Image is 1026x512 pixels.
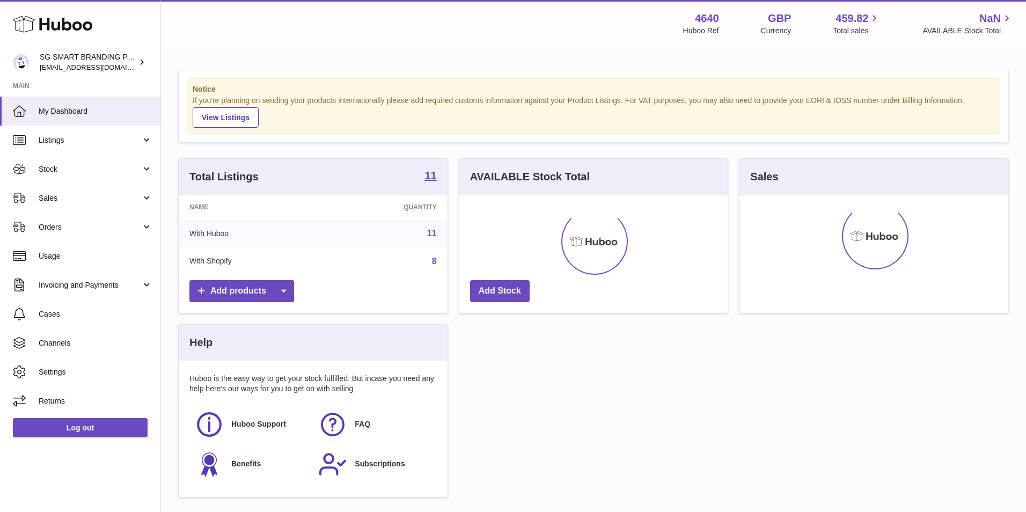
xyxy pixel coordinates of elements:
a: 8 [432,257,437,266]
span: Channels [39,338,152,348]
div: SG SMART BRANDING PTE. LTD. [40,52,136,72]
span: Stock [39,164,141,174]
span: Orders [39,222,141,232]
span: AVAILABLE Stock Total [922,26,1013,36]
h3: Sales [750,170,778,184]
th: Name [179,195,324,220]
a: Add Stock [470,280,530,302]
a: View Listings [193,107,259,128]
a: 459.82 Total sales [833,11,881,36]
span: Cases [39,309,152,319]
h3: Total Listings [189,170,259,184]
span: Sales [39,193,141,203]
strong: GBP [768,11,791,26]
span: [EMAIL_ADDRESS][DOMAIN_NAME] [40,63,158,71]
img: internalAdmin-4640@internal.huboo.com [13,54,29,70]
a: FAQ [318,410,431,439]
span: Returns [39,396,152,406]
span: NaN [979,11,1001,26]
a: 11 [424,170,436,183]
span: Benefits [231,459,261,469]
strong: 4640 [695,11,719,26]
h3: Help [189,335,212,350]
a: Huboo Support [195,410,307,439]
p: Huboo is the easy way to get your stock fulfilled. But incase you need any help here's our ways f... [189,374,437,394]
span: Listings [39,135,141,145]
span: Total sales [833,26,881,36]
span: Usage [39,251,152,261]
td: With Huboo [179,220,324,247]
span: Subscriptions [355,459,405,469]
strong: 11 [424,170,436,181]
span: Invoicing and Payments [39,280,141,290]
a: Log out [13,418,148,437]
h3: AVAILABLE Stock Total [470,170,590,184]
a: Benefits [195,450,307,479]
div: If you're planning on sending your products internationally please add required customs informati... [193,96,994,128]
a: 11 [427,229,437,238]
span: Settings [39,367,152,377]
a: Subscriptions [318,450,431,479]
span: FAQ [355,419,370,429]
div: Currency [761,26,792,36]
td: With Shopify [179,247,324,275]
span: Huboo Support [231,419,286,429]
div: Huboo Ref [683,26,719,36]
span: 459.82 [836,11,868,26]
span: My Dashboard [39,106,152,116]
th: Quantity [324,195,448,220]
strong: Notice [193,84,994,94]
a: NaN AVAILABLE Stock Total [922,11,1013,36]
a: Add products [189,280,294,302]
